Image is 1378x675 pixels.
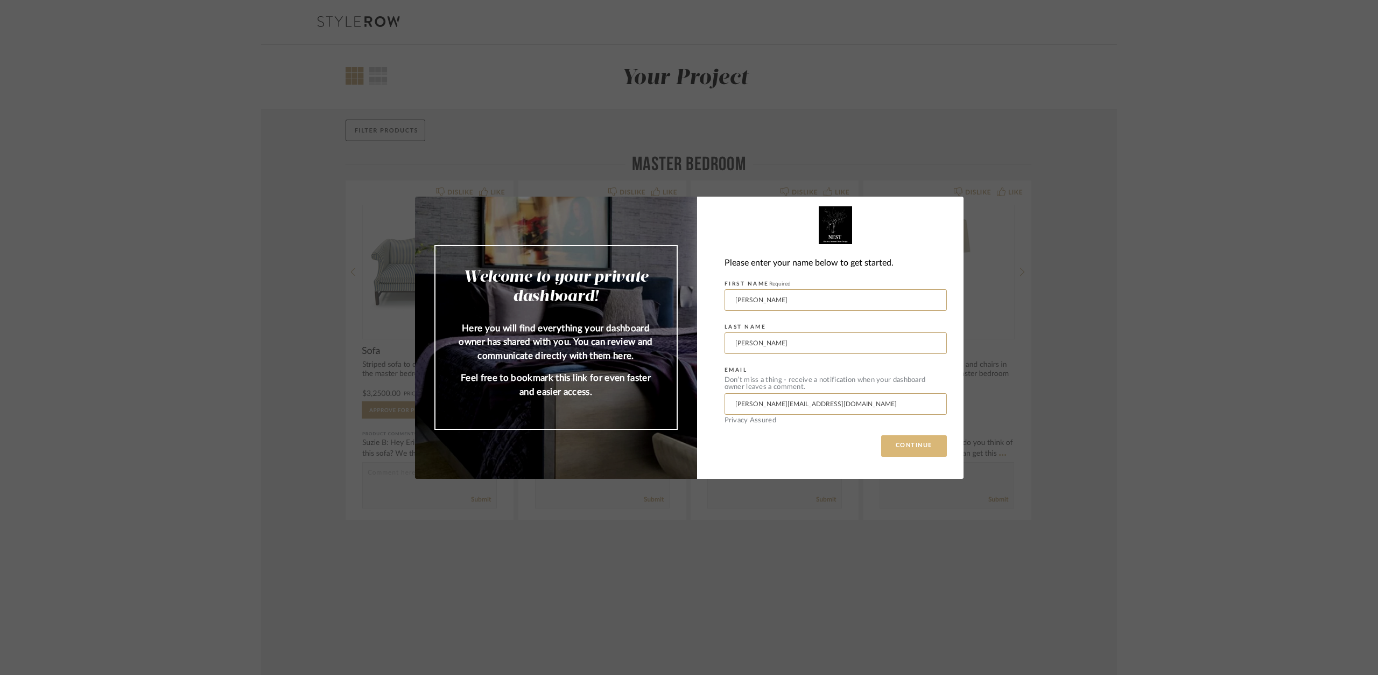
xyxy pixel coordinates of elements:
div: Please enter your name below to get started. [725,256,947,270]
div: Privacy Assured [725,417,947,424]
input: Enter Last Name [725,332,947,354]
input: Enter First Name [725,289,947,311]
button: CONTINUE [881,435,947,457]
p: Here you will find everything your dashboard owner has shared with you. You can review and commun... [457,322,655,363]
p: Feel free to bookmark this link for even faster and easier access. [457,371,655,399]
input: Enter Email [725,393,947,415]
span: Required [769,281,791,287]
label: LAST NAME [725,324,767,330]
label: EMAIL [725,367,748,373]
div: Don’t miss a thing - receive a notification when your dashboard owner leaves a comment. [725,377,947,391]
h2: Welcome to your private dashboard! [457,268,655,307]
label: FIRST NAME [725,281,791,287]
